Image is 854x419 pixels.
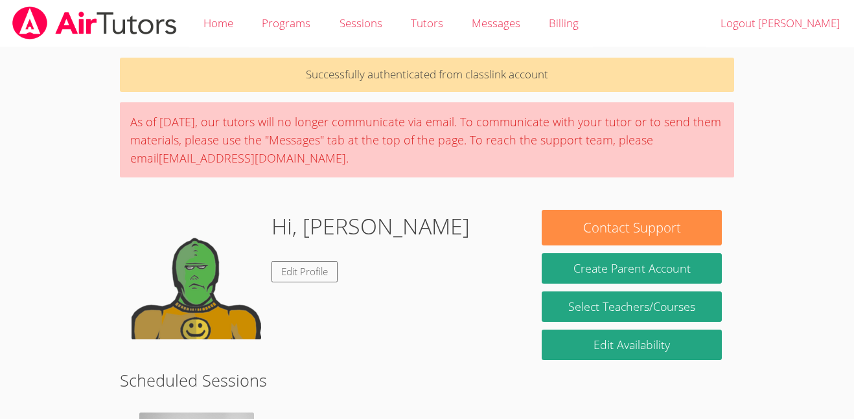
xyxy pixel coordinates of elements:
[542,330,722,360] a: Edit Availability
[542,253,722,284] button: Create Parent Account
[132,210,261,339] img: default.png
[542,291,722,322] a: Select Teachers/Courses
[120,58,735,92] p: Successfully authenticated from classlink account
[120,368,735,392] h2: Scheduled Sessions
[472,16,520,30] span: Messages
[271,210,470,243] h1: Hi, [PERSON_NAME]
[542,210,722,245] button: Contact Support
[271,261,338,282] a: Edit Profile
[11,6,178,40] img: airtutors_banner-c4298cdbf04f3fff15de1276eac7730deb9818008684d7c2e4769d2f7ddbe033.png
[120,102,735,177] div: As of [DATE], our tutors will no longer communicate via email. To communicate with your tutor or ...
